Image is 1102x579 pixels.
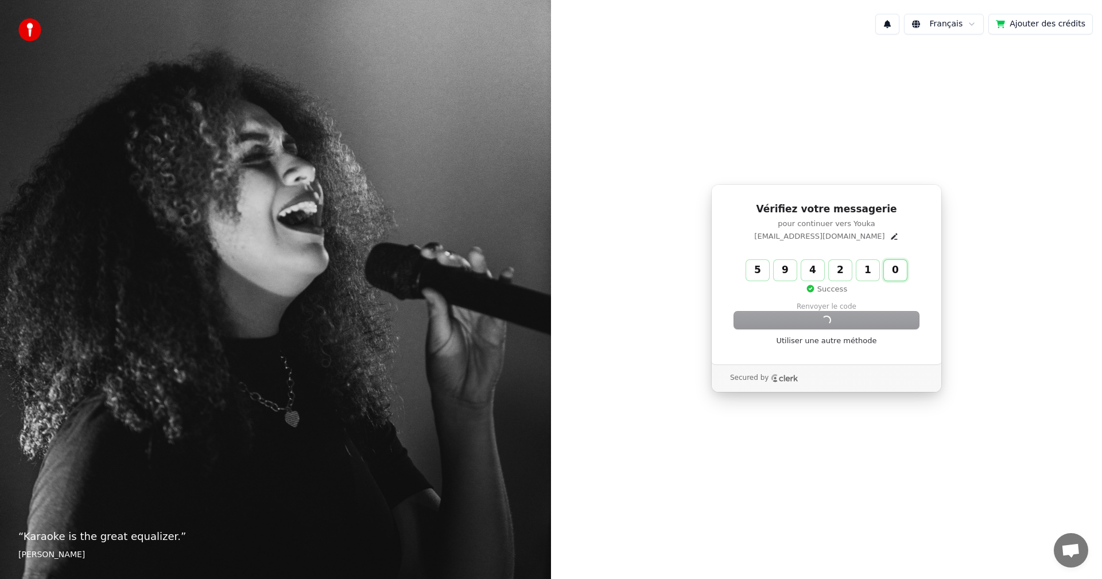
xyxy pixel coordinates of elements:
[18,549,533,561] footer: [PERSON_NAME]
[18,529,533,545] p: “ Karaoke is the great equalizer. ”
[890,232,899,241] button: Edit
[988,14,1093,34] button: Ajouter des crédits
[734,219,919,229] p: pour continuer vers Youka
[746,260,930,281] input: Enter verification code
[18,18,41,41] img: youka
[734,203,919,216] h1: Vérifiez votre messagerie
[754,231,884,242] p: [EMAIL_ADDRESS][DOMAIN_NAME]
[777,336,877,346] a: Utiliser une autre méthode
[730,374,769,383] p: Secured by
[1054,533,1088,568] div: Ouvrir le chat
[771,374,798,382] a: Clerk logo
[806,284,847,294] p: Success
